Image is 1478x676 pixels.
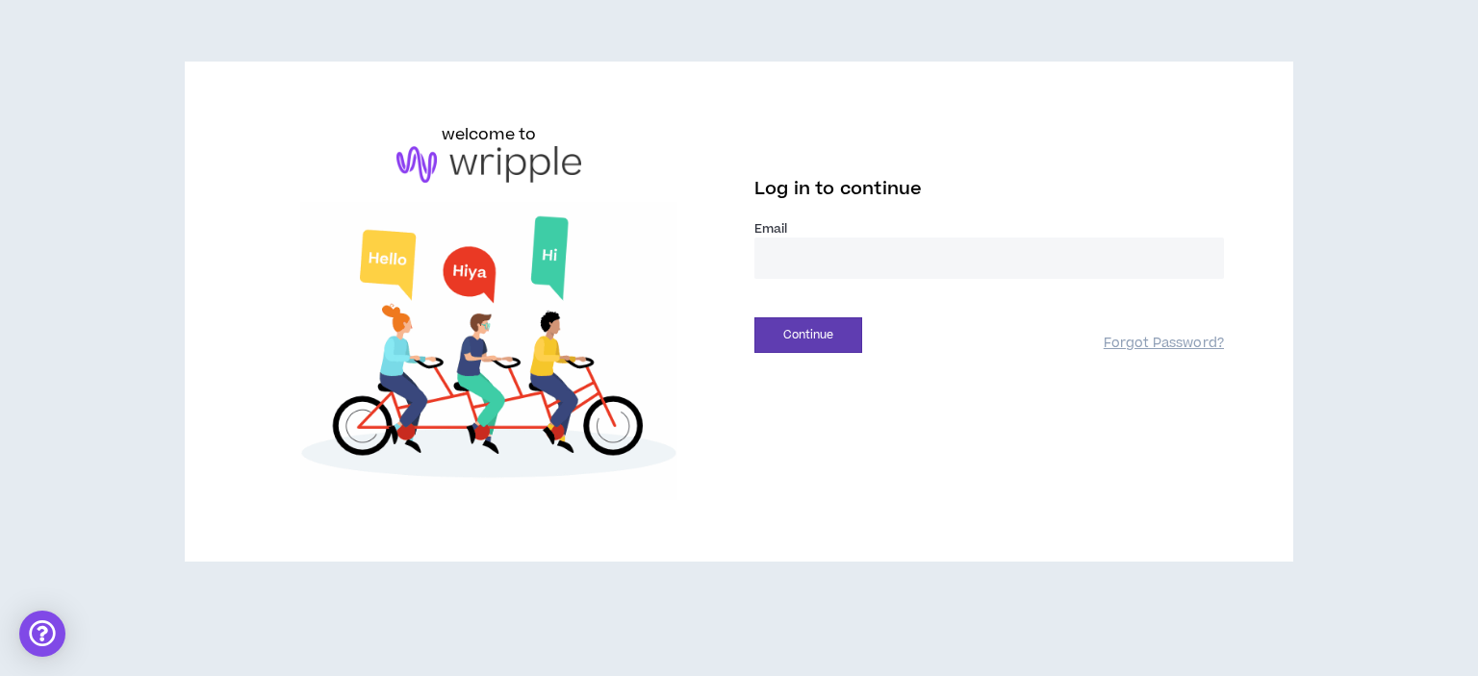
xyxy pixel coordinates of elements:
[754,177,922,201] span: Log in to continue
[754,220,1224,238] label: Email
[1104,335,1224,353] a: Forgot Password?
[254,202,724,500] img: Welcome to Wripple
[19,611,65,657] div: Open Intercom Messenger
[396,146,581,183] img: logo-brand.png
[754,317,862,353] button: Continue
[442,123,537,146] h6: welcome to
